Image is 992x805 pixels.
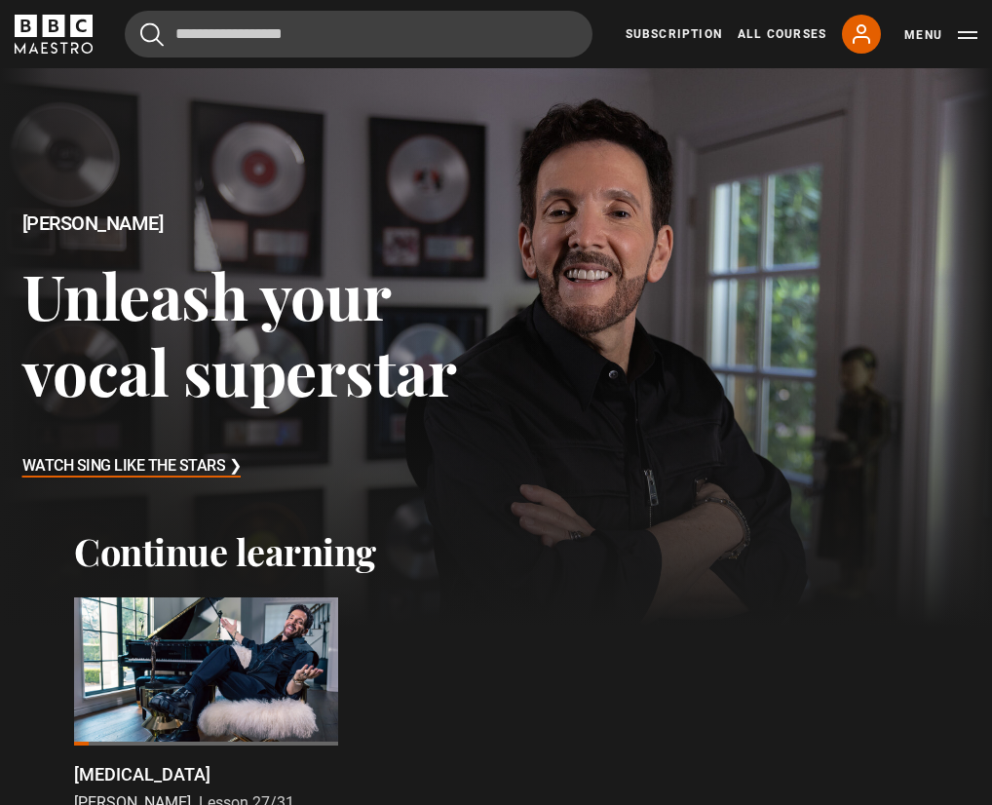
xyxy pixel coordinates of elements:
[74,529,918,574] h2: Continue learning
[738,25,826,43] a: All Courses
[626,25,722,43] a: Subscription
[74,761,210,787] p: [MEDICAL_DATA]
[15,15,93,54] svg: BBC Maestro
[22,257,497,408] h3: Unleash your vocal superstar
[125,11,592,57] input: Search
[140,22,164,47] button: Submit the search query
[22,212,497,235] h2: [PERSON_NAME]
[22,452,242,481] h3: Watch Sing Like the Stars ❯
[904,25,977,45] button: Toggle navigation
